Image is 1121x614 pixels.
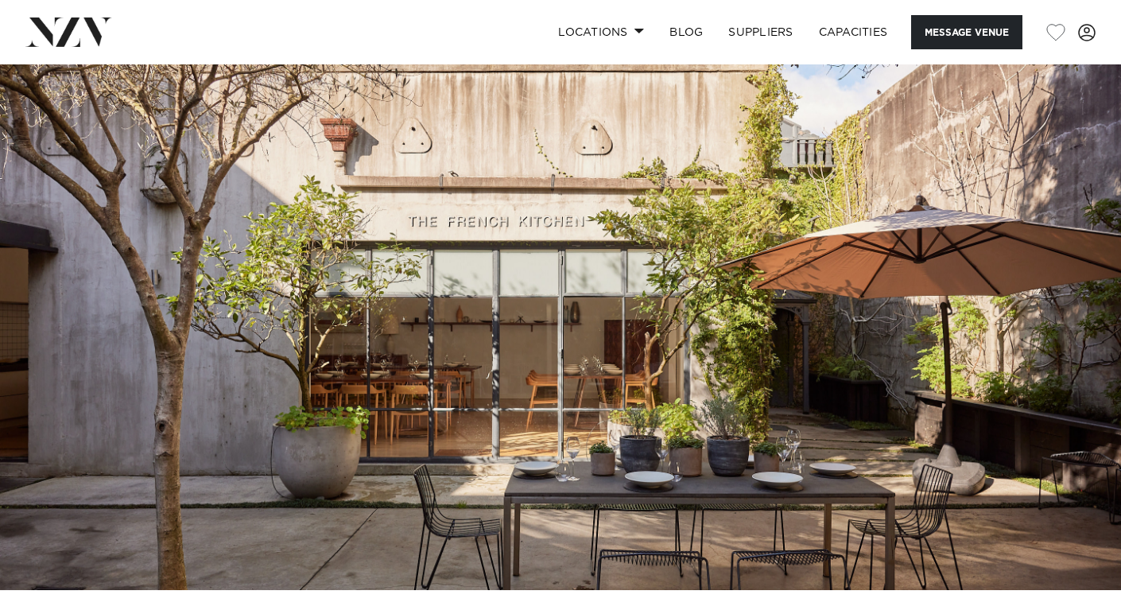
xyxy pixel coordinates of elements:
[25,17,112,46] img: nzv-logo.png
[657,15,716,49] a: BLOG
[806,15,901,49] a: Capacities
[911,15,1022,49] button: Message Venue
[716,15,805,49] a: SUPPLIERS
[545,15,657,49] a: Locations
